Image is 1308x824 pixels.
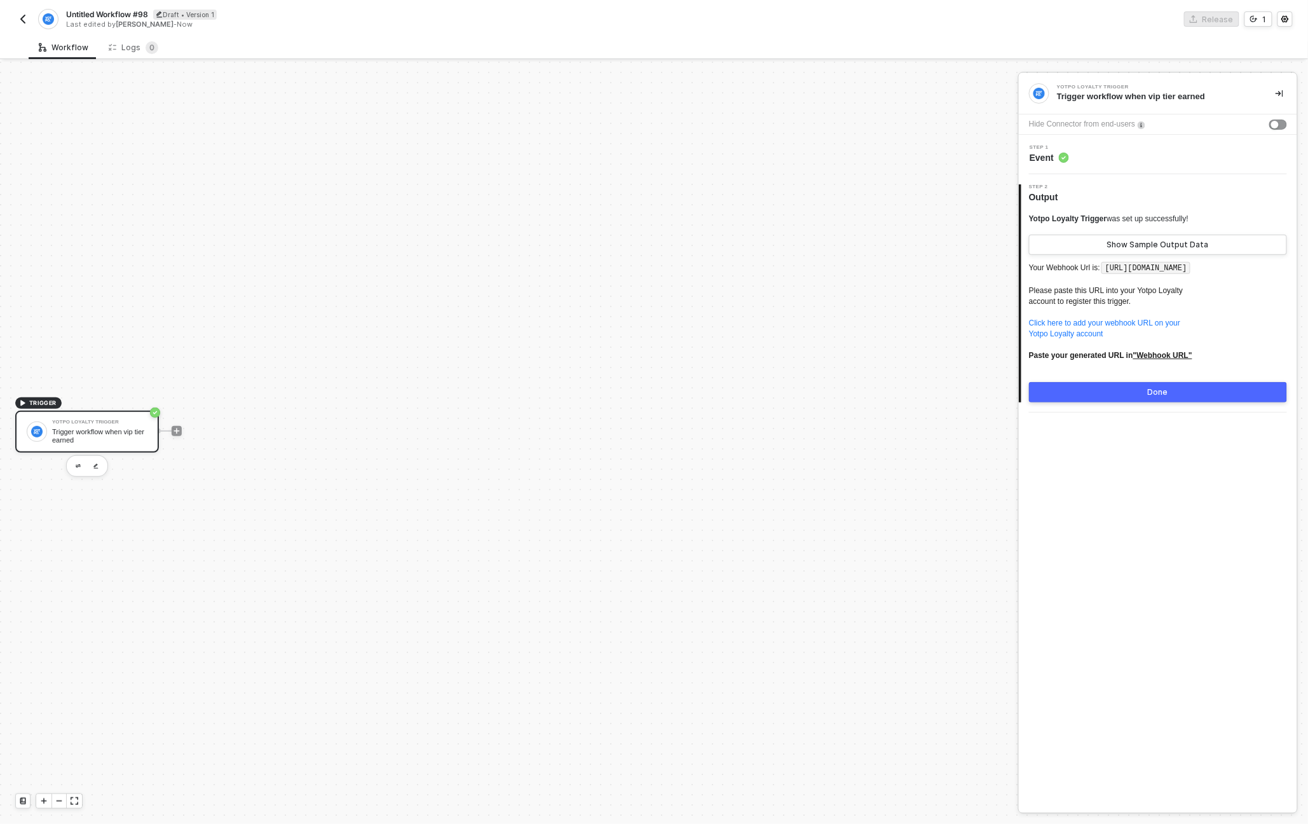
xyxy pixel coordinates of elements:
[150,408,160,418] span: icon-success-page
[1019,145,1297,164] div: Step 1Event
[93,464,99,469] img: edit-cred
[146,41,158,54] sup: 0
[1029,184,1063,189] span: Step 2
[1029,260,1287,372] p: Your Webhook Url is: Please paste this URL into your Yotpo Loyalty account to register this trigger.
[1029,319,1180,338] a: Click here to add your webhook URL on yourYotpo Loyalty account
[71,797,78,805] span: icon-expand
[1029,382,1287,402] button: Done
[52,428,147,444] div: Trigger workflow when vip tier earned
[31,426,43,437] img: icon
[1148,387,1168,397] div: Done
[1107,240,1209,250] div: Show Sample Output Data
[66,9,148,20] span: Untitled Workflow #98
[1057,85,1248,90] div: Yotpo Loyalty Trigger
[55,797,63,805] span: icon-minus
[1250,15,1258,23] span: icon-versioning
[1019,184,1297,402] div: Step 2Output Yotpo Loyalty Triggerwas set up successfully!Show Sample Output DataYour Webhook Url...
[1184,11,1239,27] button: Release
[1029,214,1107,223] span: Yotpo Loyalty Trigger
[1244,11,1272,27] button: 1
[109,41,158,54] div: Logs
[39,43,88,53] div: Workflow
[1138,121,1145,129] img: icon-info
[1030,145,1069,150] span: Step 1
[40,797,48,805] span: icon-play
[153,10,217,20] div: Draft • Version 1
[18,14,28,24] img: back
[156,11,163,18] span: icon-edit
[19,399,27,407] span: icon-play
[52,420,147,425] div: Yotpo Loyalty Trigger
[1030,151,1069,164] span: Event
[1029,235,1287,255] button: Show Sample Output Data
[71,458,86,474] button: edit-cred
[1276,90,1283,97] span: icon-collapse-right
[1033,88,1045,99] img: integration-icon
[1263,14,1267,25] div: 1
[88,458,104,474] button: edit-cred
[15,11,31,27] button: back
[173,427,181,435] span: icon-play
[76,464,81,469] img: edit-cred
[66,20,653,29] div: Last edited by - Now
[1029,351,1192,360] b: Paste your generated URL in
[1101,262,1190,275] code: [URL][DOMAIN_NAME]
[116,20,174,29] span: [PERSON_NAME]
[1133,351,1192,360] u: "Webhook URL"
[1029,118,1135,130] div: Hide Connector from end-users
[1057,91,1255,102] div: Trigger workflow when vip tier earned
[1029,214,1189,224] div: was set up successfully!
[1281,15,1289,23] span: icon-settings
[43,13,53,25] img: integration-icon
[29,398,57,408] span: TRIGGER
[1029,191,1063,203] span: Output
